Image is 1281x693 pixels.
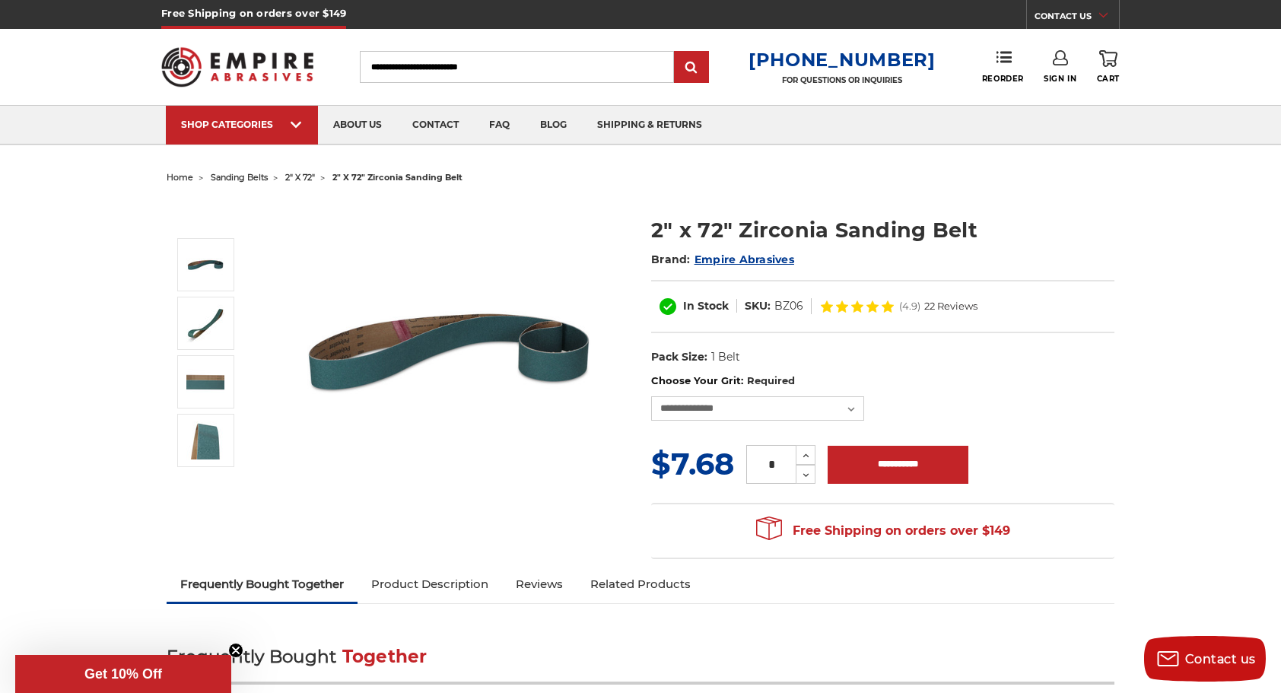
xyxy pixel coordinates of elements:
h1: 2" x 72" Zirconia Sanding Belt [651,215,1114,245]
a: Related Products [577,567,704,601]
span: Sign In [1044,74,1076,84]
input: Submit [676,52,707,83]
a: 2" x 72" [285,172,315,183]
button: Contact us [1144,636,1266,682]
span: 2" x 72" zirconia sanding belt [332,172,462,183]
span: Free Shipping on orders over $149 [756,516,1010,546]
span: In Stock [683,299,729,313]
a: home [167,172,193,183]
a: contact [397,106,474,145]
button: Close teaser [228,643,243,658]
span: 22 Reviews [924,301,977,311]
span: Get 10% Off [84,666,162,682]
span: Cart [1097,74,1120,84]
dt: SKU: [745,298,771,314]
dd: 1 Belt [711,349,740,365]
a: faq [474,106,525,145]
a: about us [318,106,397,145]
a: blog [525,106,582,145]
a: sanding belts [211,172,268,183]
div: Get 10% OffClose teaser [15,655,231,693]
dd: BZ06 [774,298,803,314]
a: Product Description [358,567,502,601]
img: 2" x 72" Zirc Sanding Belt [186,363,224,401]
span: (4.9) [899,301,920,311]
span: Contact us [1185,652,1256,666]
img: 2" x 72" Zirconia Pipe Sanding Belt [297,199,602,504]
span: Frequently Bought [167,646,336,667]
p: FOR QUESTIONS OR INQUIRIES [749,75,936,85]
span: $7.68 [651,445,734,482]
label: Choose Your Grit: [651,374,1114,389]
a: CONTACT US [1035,8,1119,29]
span: Brand: [651,253,691,266]
a: [PHONE_NUMBER] [749,49,936,71]
img: Empire Abrasives [161,37,313,97]
img: 2" x 72" - Zirconia Sanding Belt [186,421,224,459]
a: Frequently Bought Together [167,567,358,601]
img: 2" x 72" Zirconia Sanding Belt [186,304,224,342]
div: SHOP CATEGORIES [181,119,303,130]
dt: Pack Size: [651,349,707,365]
a: Cart [1097,50,1120,84]
a: Reviews [502,567,577,601]
small: Required [747,374,795,386]
span: Reorder [982,74,1024,84]
img: 2" x 72" Zirconia Pipe Sanding Belt [186,246,224,284]
span: Together [342,646,428,667]
a: Empire Abrasives [695,253,794,266]
a: Reorder [982,50,1024,83]
a: shipping & returns [582,106,717,145]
